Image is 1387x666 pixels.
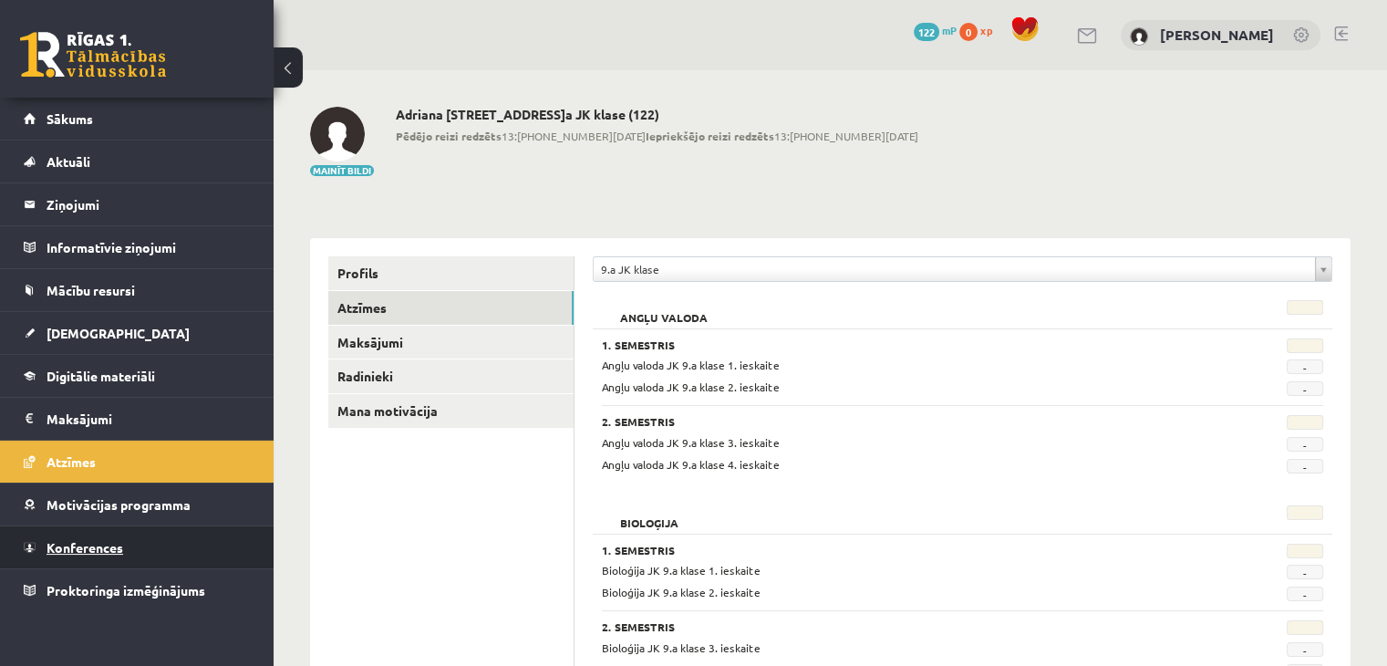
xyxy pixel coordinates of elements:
b: Pēdējo reizi redzēts [396,129,502,143]
h2: Bioloģija [602,505,697,524]
span: Proktoringa izmēģinājums [47,582,205,598]
span: Angļu valoda JK 9.a klase 2. ieskaite [602,380,780,394]
a: Aktuāli [24,140,251,182]
a: Maksājumi [24,398,251,440]
span: Digitālie materiāli [47,368,155,384]
a: Maksājumi [328,326,574,359]
h2: Angļu valoda [602,300,726,318]
span: 9.a JK klase [601,257,1308,281]
span: 122 [914,23,939,41]
span: Sākums [47,110,93,127]
h3: 1. Semestris [602,338,1198,351]
a: 0 xp [959,23,1001,37]
span: Bioloģija JK 9.a klase 2. ieskaite [602,585,761,599]
a: Radinieki [328,359,574,393]
span: Mācību resursi [47,282,135,298]
a: Rīgas 1. Tālmācības vidusskola [20,32,166,78]
a: 9.a JK klase [594,257,1331,281]
a: Atzīmes [24,441,251,483]
legend: Ziņojumi [47,183,251,225]
h3: 2. Semestris [602,415,1198,428]
a: Ziņojumi [24,183,251,225]
span: Angļu valoda JK 9.a klase 3. ieskaite [602,435,780,450]
img: Adriana Bukovska [310,107,365,161]
a: Sākums [24,98,251,140]
a: Informatīvie ziņojumi [24,226,251,268]
span: Motivācijas programma [47,496,191,513]
span: - [1287,459,1323,473]
h3: 2. Semestris [602,620,1198,633]
span: - [1287,587,1323,601]
button: Mainīt bildi [310,165,374,176]
a: Proktoringa izmēģinājums [24,569,251,611]
legend: Informatīvie ziņojumi [47,226,251,268]
span: - [1287,381,1323,396]
span: Bioloģija JK 9.a klase 1. ieskaite [602,563,761,578]
a: [PERSON_NAME] [1160,26,1274,44]
a: Motivācijas programma [24,484,251,526]
span: Angļu valoda JK 9.a klase 4. ieskaite [602,457,780,472]
span: xp [980,23,992,37]
span: - [1287,359,1323,374]
a: Konferences [24,526,251,568]
h2: Adriana [STREET_ADDRESS]a JK klase (122) [396,107,918,122]
a: Profils [328,256,574,290]
span: Atzīmes [47,453,96,470]
a: Mana motivācija [328,394,574,428]
img: Adriana Bukovska [1130,27,1148,46]
a: Atzīmes [328,291,574,325]
b: Iepriekšējo reizi redzēts [646,129,774,143]
span: Bioloģija JK 9.a klase 3. ieskaite [602,640,761,655]
span: [DEMOGRAPHIC_DATA] [47,325,190,341]
span: 0 [959,23,978,41]
legend: Maksājumi [47,398,251,440]
span: - [1287,642,1323,657]
span: mP [942,23,957,37]
h3: 1. Semestris [602,544,1198,557]
span: Angļu valoda JK 9.a klase 1. ieskaite [602,358,780,372]
a: Digitālie materiāli [24,355,251,397]
span: Aktuāli [47,153,90,170]
a: [DEMOGRAPHIC_DATA] [24,312,251,354]
a: Mācību resursi [24,269,251,311]
span: 13:[PHONE_NUMBER][DATE] 13:[PHONE_NUMBER][DATE] [396,128,918,144]
span: - [1287,437,1323,452]
span: Konferences [47,539,123,556]
a: 122 mP [914,23,957,37]
span: - [1287,565,1323,579]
